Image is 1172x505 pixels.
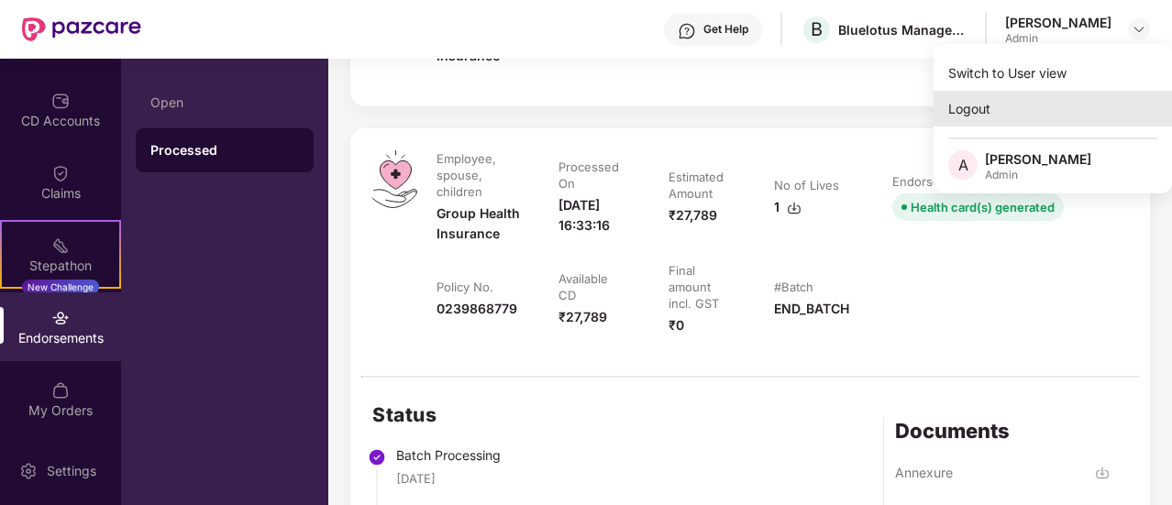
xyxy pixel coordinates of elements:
[22,17,141,41] img: New Pazcare Logo
[51,92,70,110] img: svg+xml;base64,PHN2ZyBpZD0iQ0RfQWNjb3VudHMiIGRhdGEtbmFtZT0iQ0QgQWNjb3VudHMiIHhtbG5zPSJodHRwOi8vd3...
[150,141,299,159] div: Processed
[669,315,684,335] div: ₹0
[669,169,735,202] div: Estimated Amount
[958,154,968,176] span: A
[150,95,299,110] div: Open
[2,257,119,275] div: Stepathon
[437,299,517,319] div: 0239868779
[51,381,70,400] img: svg+xml;base64,PHN2ZyBpZD0iTXlfT3JkZXJzIiBkYXRhLW5hbWU9Ik15IE9yZGVycyIgeG1sbnM9Imh0dHA6Ly93d3cudz...
[558,307,607,327] div: ₹27,789
[911,197,1055,217] div: Health card(s) generated
[669,262,735,312] div: Final amount incl. GST
[51,309,70,327] img: svg+xml;base64,PHN2ZyBpZD0iRW5kb3JzZW1lbnRzIiB4bWxucz0iaHR0cDovL3d3dy53My5vcmcvMjAwMC9zdmciIHdpZH...
[934,55,1172,91] div: Switch to User view
[51,236,70,255] img: svg+xml;base64,PHN2ZyB4bWxucz0iaHR0cDovL3d3dy53My5vcmcvMjAwMC9zdmciIHdpZHRoPSIyMSIgaGVpZ2h0PSIyMC...
[1005,31,1111,46] div: Admin
[934,91,1172,126] div: Logout
[838,21,967,38] div: Bluelotus Management Consultants LLP
[774,299,849,319] div: END_BATCH
[372,400,547,430] h2: Status
[558,195,632,236] div: [DATE] 16:33:16
[437,150,518,200] div: Employee, spouse, children
[985,150,1091,168] div: [PERSON_NAME]
[437,279,493,295] div: Policy No.
[437,203,522,244] div: Group Health Insurance
[985,168,1091,182] div: Admin
[51,164,70,182] img: svg+xml;base64,PHN2ZyBpZD0iQ2xhaW0iIHhtbG5zPSJodHRwOi8vd3d3LnczLm9yZy8yMDAwL3N2ZyIgd2lkdGg9IjIwIi...
[372,150,417,208] img: svg+xml;base64,PHN2ZyB4bWxucz0iaHR0cDovL3d3dy53My5vcmcvMjAwMC9zdmciIHdpZHRoPSI0OS4zMiIgaGVpZ2h0PS...
[774,279,813,295] div: #Batch
[895,418,1110,444] div: Documents
[895,464,953,481] div: Annexure
[41,462,102,480] div: Settings
[787,201,802,215] img: svg+xml;base64,PHN2ZyBpZD0iRG93bmxvYWQtMzJ4MzIiIHhtbG5zPSJodHRwOi8vd3d3LnczLm9yZy8yMDAwL3N2ZyIgd2...
[669,205,717,225] div: ₹27,789
[811,18,823,40] span: B
[774,197,802,217] div: 1
[678,22,696,40] img: svg+xml;base64,PHN2ZyBpZD0iSGVscC0zMngzMiIgeG1sbnM9Imh0dHA6Ly93d3cudzMub3JnLzIwMDAvc3ZnIiB3aWR0aD...
[1095,466,1110,480] img: svg+xml;base64,PHN2ZyBpZD0iRG93bmxvYWQtMzJ4MzIiIHhtbG5zPSJodHRwOi8vd3d3LnczLm9yZy8yMDAwL3N2ZyIgd2...
[892,173,1007,190] div: Endorsement Status
[703,22,748,37] div: Get Help
[1005,14,1111,31] div: [PERSON_NAME]
[1132,22,1146,37] img: svg+xml;base64,PHN2ZyBpZD0iRHJvcGRvd24tMzJ4MzIiIHhtbG5zPSJodHRwOi8vd3d3LnczLm9yZy8yMDAwL3N2ZyIgd2...
[558,270,628,303] div: Available CD
[368,448,386,467] img: svg+xml;base64,PHN2ZyBpZD0iU3RlcC1Eb25lLTMyeDMyIiB4bWxucz0iaHR0cDovL3d3dy53My5vcmcvMjAwMC9zdmciIH...
[774,177,839,193] div: No of Lives
[19,462,38,480] img: svg+xml;base64,PHN2ZyBpZD0iU2V0dGluZy0yMHgyMCIgeG1sbnM9Imh0dHA6Ly93d3cudzMub3JnLzIwMDAvc3ZnIiB3aW...
[396,469,436,488] div: [DATE]
[22,280,99,294] div: New Challenge
[396,445,547,466] div: Batch Processing
[558,159,628,192] div: Processed On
